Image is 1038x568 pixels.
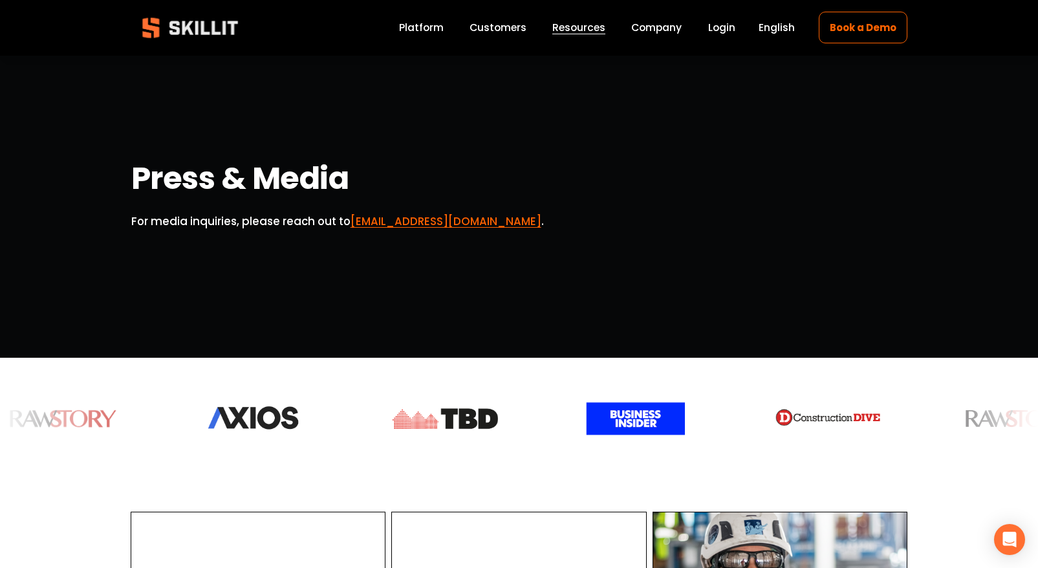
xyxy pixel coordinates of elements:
a: Customers [470,19,526,37]
a: Company [631,19,682,37]
a: Book a Demo [819,12,907,43]
p: For media inquiries, please reach out to . [131,213,581,230]
span: English [759,20,795,35]
div: language picker [759,19,795,37]
img: Skillit [131,8,249,47]
a: folder dropdown [552,19,605,37]
span: Resources [552,20,605,35]
div: Open Intercom Messenger [994,524,1025,555]
a: Platform [399,19,444,37]
a: [EMAIL_ADDRESS][DOMAIN_NAME] [351,213,541,229]
a: Login [708,19,735,37]
strong: Press & Media [131,157,349,200]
